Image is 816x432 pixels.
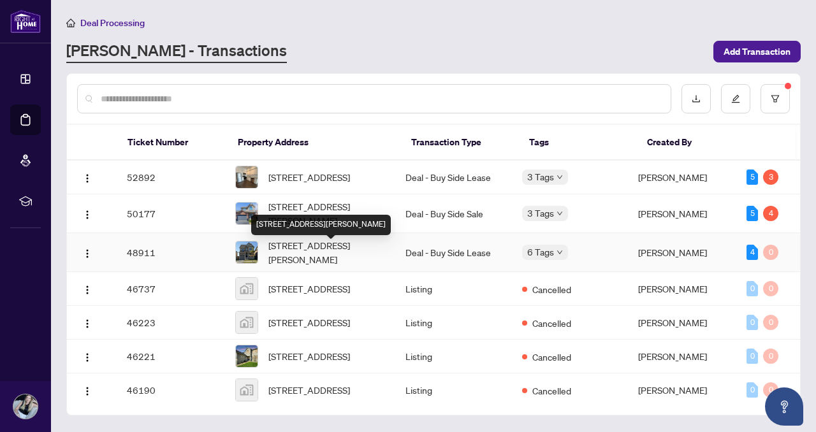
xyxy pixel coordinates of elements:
[77,242,98,263] button: Logo
[763,382,778,398] div: 0
[13,394,38,419] img: Profile Icon
[228,125,401,161] th: Property Address
[77,167,98,187] button: Logo
[532,384,571,398] span: Cancelled
[763,315,778,330] div: 0
[251,215,391,235] div: [STREET_ADDRESS][PERSON_NAME]
[527,206,554,220] span: 3 Tags
[236,203,258,224] img: thumbnail-img
[747,382,758,398] div: 0
[557,249,563,256] span: down
[268,170,350,184] span: [STREET_ADDRESS]
[395,306,511,340] td: Listing
[117,373,225,407] td: 46190
[66,40,287,63] a: [PERSON_NAME] - Transactions
[77,278,98,299] button: Logo
[117,194,225,233] td: 50177
[77,312,98,333] button: Logo
[77,380,98,400] button: Logo
[236,345,258,367] img: thumbnail-img
[117,161,225,194] td: 52892
[763,349,778,364] div: 0
[638,247,707,258] span: [PERSON_NAME]
[117,272,225,306] td: 46737
[763,281,778,296] div: 0
[765,387,803,426] button: Open asap
[10,10,41,33] img: logo
[637,125,731,161] th: Created By
[557,174,563,180] span: down
[532,350,571,364] span: Cancelled
[638,384,707,396] span: [PERSON_NAME]
[519,125,637,161] th: Tags
[117,306,225,340] td: 46223
[395,233,511,272] td: Deal - Buy Side Lease
[713,41,801,62] button: Add Transaction
[747,169,758,185] div: 5
[724,41,790,62] span: Add Transaction
[236,312,258,333] img: thumbnail-img
[395,194,511,233] td: Deal - Buy Side Sale
[117,340,225,373] td: 46221
[731,94,740,103] span: edit
[532,282,571,296] span: Cancelled
[747,245,758,260] div: 4
[268,383,350,397] span: [STREET_ADDRESS]
[721,84,750,113] button: edit
[638,350,707,362] span: [PERSON_NAME]
[82,352,92,363] img: Logo
[80,17,145,29] span: Deal Processing
[82,248,92,259] img: Logo
[638,208,707,219] span: [PERSON_NAME]
[268,349,350,363] span: [STREET_ADDRESS]
[236,166,258,188] img: thumbnail-img
[117,233,225,272] td: 48911
[763,169,778,185] div: 3
[77,203,98,224] button: Logo
[268,282,350,296] span: [STREET_ADDRESS]
[638,171,707,183] span: [PERSON_NAME]
[681,84,711,113] button: download
[268,199,385,227] span: [STREET_ADDRESS][PERSON_NAME]
[395,373,511,407] td: Listing
[236,278,258,299] img: thumbnail-img
[763,245,778,260] div: 0
[395,161,511,194] td: Deal - Buy Side Lease
[236,379,258,401] img: thumbnail-img
[747,206,758,221] div: 5
[82,210,92,220] img: Logo
[395,340,511,373] td: Listing
[747,281,758,296] div: 0
[747,315,758,330] div: 0
[747,349,758,364] div: 0
[117,125,228,161] th: Ticket Number
[771,94,780,103] span: filter
[82,319,92,329] img: Logo
[527,245,554,259] span: 6 Tags
[761,84,790,113] button: filter
[82,386,92,396] img: Logo
[557,210,563,217] span: down
[692,94,701,103] span: download
[268,315,350,329] span: [STREET_ADDRESS]
[66,18,75,27] span: home
[638,283,707,294] span: [PERSON_NAME]
[268,238,385,266] span: [STREET_ADDRESS][PERSON_NAME]
[395,272,511,306] td: Listing
[763,206,778,221] div: 4
[82,285,92,295] img: Logo
[401,125,519,161] th: Transaction Type
[82,173,92,184] img: Logo
[527,169,554,184] span: 3 Tags
[77,346,98,366] button: Logo
[638,317,707,328] span: [PERSON_NAME]
[236,241,258,263] img: thumbnail-img
[532,316,571,330] span: Cancelled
